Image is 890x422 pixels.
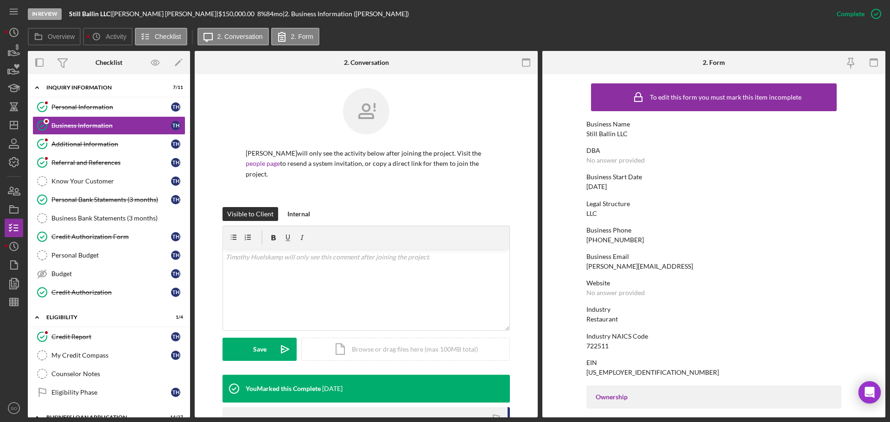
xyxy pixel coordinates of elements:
div: T H [171,139,180,149]
button: SO [5,399,23,417]
a: Personal BudgetTH [32,246,185,265]
div: 14 / 27 [166,415,183,420]
label: 2. Form [291,33,313,40]
a: Know Your CustomerTH [32,172,185,190]
div: Personal Budget [51,252,171,259]
div: | 2. Business Information ([PERSON_NAME]) [283,10,409,18]
div: You Marked this Complete [246,385,321,392]
label: Checklist [155,33,181,40]
div: INQUIRY INFORMATION [46,85,160,90]
div: T H [171,102,180,112]
div: BUSINESS LOAN APPLICATION [46,415,160,420]
a: Business InformationTH [32,116,185,135]
div: Still Ballin LLC [586,130,628,138]
time: 2025-08-11 19:32 [322,385,343,392]
div: Open Intercom Messenger [858,381,881,403]
a: Personal Bank Statements (3 months)TH [32,190,185,209]
label: 2. Conversation [217,33,263,40]
div: 722511 [586,342,609,350]
div: Eligibility Phase [51,389,171,396]
button: Internal [283,207,315,221]
div: Ownership [596,393,832,401]
div: T H [171,195,180,204]
button: 2. Form [271,28,319,45]
div: Credit Authorization Form [51,233,171,240]
div: 84 mo [266,10,283,18]
p: [PERSON_NAME] will only see the activity below after joining the project. Visit the to resend a s... [246,148,487,179]
a: people page [246,159,280,167]
div: | [69,10,112,18]
div: Business Information [51,122,171,129]
div: 2. Conversation [344,59,389,66]
div: T H [171,176,180,186]
a: Credit ReportTH [32,328,185,346]
div: No answer provided [586,289,645,296]
div: Budget [51,270,171,277]
button: Checklist [135,28,187,45]
div: T H [171,332,180,341]
label: Overview [48,33,75,40]
div: $150,000.00 [218,10,257,18]
div: 1 / 4 [166,315,183,320]
a: Business Bank Statements (3 months) [32,209,185,227]
div: [PERSON_NAME][EMAIL_ADDRESS] [586,263,693,270]
div: T H [171,269,180,278]
div: Referral and References [51,159,171,166]
div: Additional Information [51,140,171,148]
label: Activity [106,33,126,40]
div: Business Phone [586,227,841,234]
b: Still Ballin LLC [69,10,110,18]
div: Save [253,338,267,361]
div: T H [171,121,180,130]
div: ELIGIBILITY [46,315,160,320]
button: Overview [28,28,81,45]
div: Personal Information [51,103,171,111]
div: Internal [287,207,310,221]
div: T H [171,232,180,241]
button: Complete [827,5,885,23]
div: T H [171,251,180,260]
div: No answer provided [586,157,645,164]
a: Additional InformationTH [32,135,185,153]
div: Business Bank Statements (3 months) [51,214,185,222]
div: [PERSON_NAME] [PERSON_NAME] | [112,10,218,18]
div: [PHONE_NUMBER] [586,236,644,244]
button: 2. Conversation [197,28,269,45]
div: To edit this form you must mark this item incomplete [650,94,801,101]
a: Personal InformationTH [32,98,185,116]
div: 2. Form [703,59,725,66]
div: Personal Bank Statements (3 months) [51,196,171,203]
a: My Credit CompassTH [32,346,185,365]
div: Legal Structure [586,200,841,208]
a: Referral and ReferencesTH [32,153,185,172]
div: Checklist [95,59,122,66]
div: Business Name [586,120,841,128]
div: DBA [586,147,841,154]
div: T H [171,388,180,397]
div: Industry NAICS Code [586,333,841,340]
a: Counselor Notes [32,365,185,383]
button: Visible to Client [222,207,278,221]
div: My Credit Compass [51,352,171,359]
button: Activity [83,28,132,45]
a: BudgetTH [32,265,185,283]
div: Counselor Notes [51,370,185,378]
div: Website [586,279,841,287]
div: T H [171,158,180,167]
div: LLC [586,210,597,217]
div: [US_EMPLOYER_IDENTIFICATION_NUMBER] [586,369,719,376]
div: 8 % [257,10,266,18]
div: T H [171,351,180,360]
div: Industry [586,306,841,313]
div: Complete [837,5,865,23]
div: [DATE] [586,183,607,190]
div: Visible to Client [227,207,273,221]
div: Business Email [586,253,841,260]
button: Save [222,338,297,361]
div: Credit Report [51,333,171,340]
text: SO [11,406,17,411]
a: Eligibility PhaseTH [32,383,185,402]
a: Credit AuthorizationTH [32,283,185,302]
div: In Review [28,8,62,20]
div: Restaurant [586,315,618,323]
